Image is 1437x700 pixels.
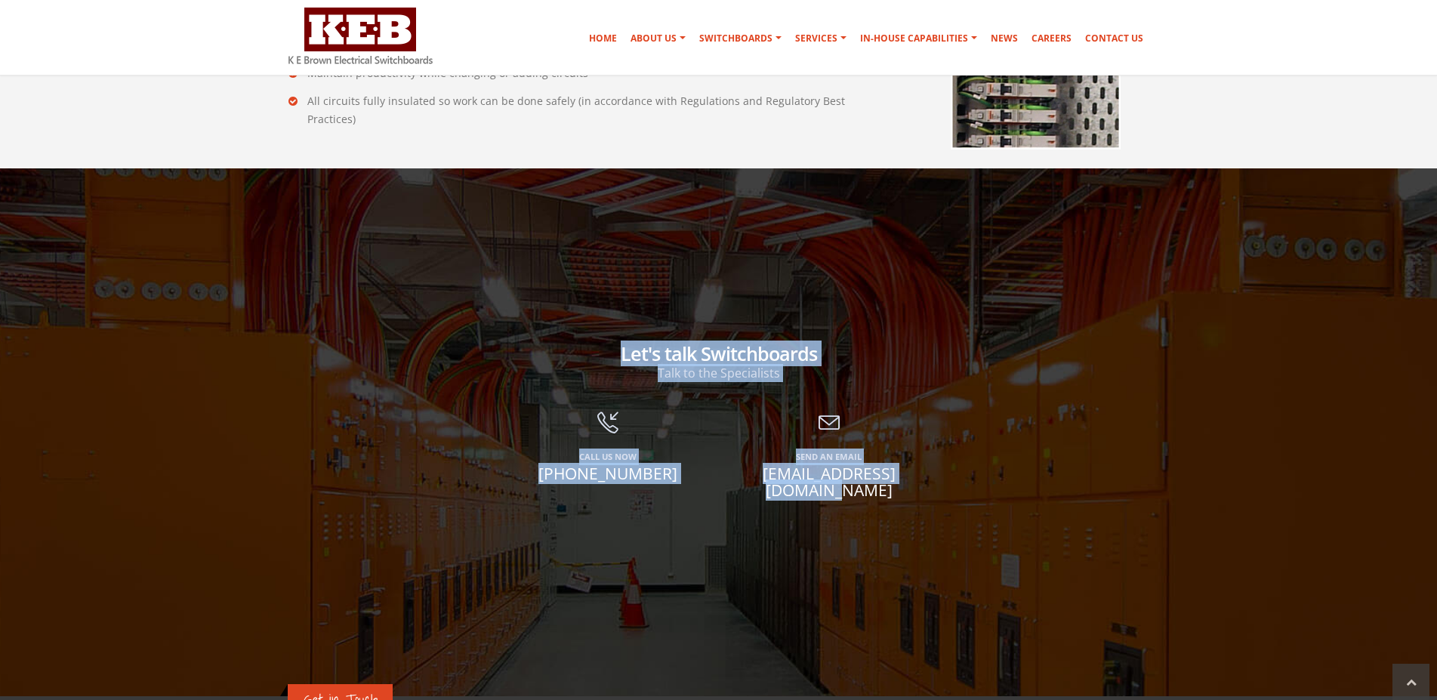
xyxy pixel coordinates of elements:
h2: Let's talk Switchboards [288,344,1149,364]
a: About Us [624,23,692,54]
span: Call Us Now [509,449,708,465]
a: Switchboards [693,23,788,54]
li: All circuits fully insulated so work can be done safely (in accordance with Regulations and Regul... [288,92,855,128]
a: Home [583,23,623,54]
span: Send An Email [730,449,929,465]
a: In-house Capabilities [854,23,983,54]
a: Send An Email [EMAIL_ADDRESS][DOMAIN_NAME] [730,412,929,521]
img: K E Brown Electrical Switchboards [288,8,433,64]
a: Careers [1025,23,1078,54]
p: Talk to the Specialists [288,364,1149,382]
a: Contact Us [1079,23,1149,54]
span: [PHONE_NUMBER] [509,465,708,482]
a: Call Us Now [PHONE_NUMBER] [509,412,708,504]
a: Services [789,23,853,54]
span: [EMAIL_ADDRESS][DOMAIN_NAME] [730,465,929,498]
a: News [985,23,1024,54]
